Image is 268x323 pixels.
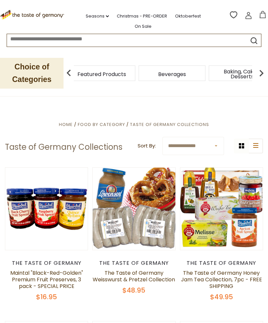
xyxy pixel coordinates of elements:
a: Home [59,121,73,128]
a: Maintal "Black-Red-Golden" Premium Fruit Preserves, 3 pack - SPECIAL PRICE [10,269,83,290]
label: Sort By: [138,142,156,150]
span: $48.95 [122,286,145,295]
a: Taste of Germany Collections [130,121,209,128]
a: Featured Products [77,72,126,77]
div: The Taste of Germany [92,260,175,266]
span: $49.95 [210,292,233,302]
img: next arrow [255,66,268,80]
img: The Taste of Germany Weisswurst & Pretzel Collection [93,168,175,250]
img: The Taste of Germany Honey Jam Tea Collection, 7pc - FREE SHIPPING [180,168,263,250]
img: Maintal "Black-Red-Golden" Premium Fruit Preserves, 3 pack - SPECIAL PRICE [5,168,88,250]
div: The Taste of Germany [180,260,263,266]
a: Oktoberfest [175,13,201,20]
a: The Taste of Germany Honey Jam Tea Collection, 7pc - FREE SHIPPING [181,269,262,290]
div: The Taste of Germany [5,260,88,266]
a: Seasons [86,13,109,20]
h1: Taste of Germany Collections [5,142,122,152]
a: The Taste of Germany Weisswurst & Pretzel Collection [93,269,175,283]
a: Beverages [158,72,186,77]
img: previous arrow [62,66,75,80]
span: $16.95 [36,292,57,302]
a: Food By Category [78,121,125,128]
a: On Sale [135,23,152,30]
a: Christmas - PRE-ORDER [117,13,167,20]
